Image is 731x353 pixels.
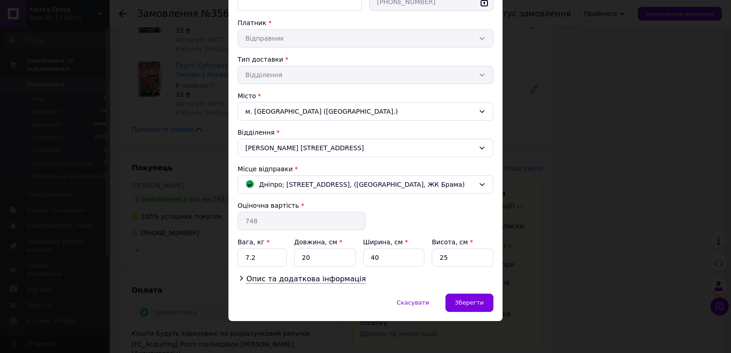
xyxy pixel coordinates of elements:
div: Місто [238,91,493,100]
div: Тип доставки [238,55,493,64]
div: [PERSON_NAME] [STREET_ADDRESS] [238,139,493,157]
span: Дніпро; [STREET_ADDRESS], ([GEOGRAPHIC_DATA], ЖК Брама) [259,179,465,190]
div: Місце відправки [238,164,493,174]
label: Вага, кг [238,238,270,246]
span: Зберегти [455,299,484,306]
div: Платник [238,18,493,27]
div: Відділення [238,128,493,137]
div: м. [GEOGRAPHIC_DATA] ([GEOGRAPHIC_DATA].) [238,102,493,121]
label: Висота, см [432,238,473,246]
span: Опис та додаткова інформація [246,274,366,284]
span: Скасувати [397,299,429,306]
label: Ширина, см [363,238,408,246]
label: Довжина, см [294,238,343,246]
label: Оціночна вартість [238,202,299,209]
